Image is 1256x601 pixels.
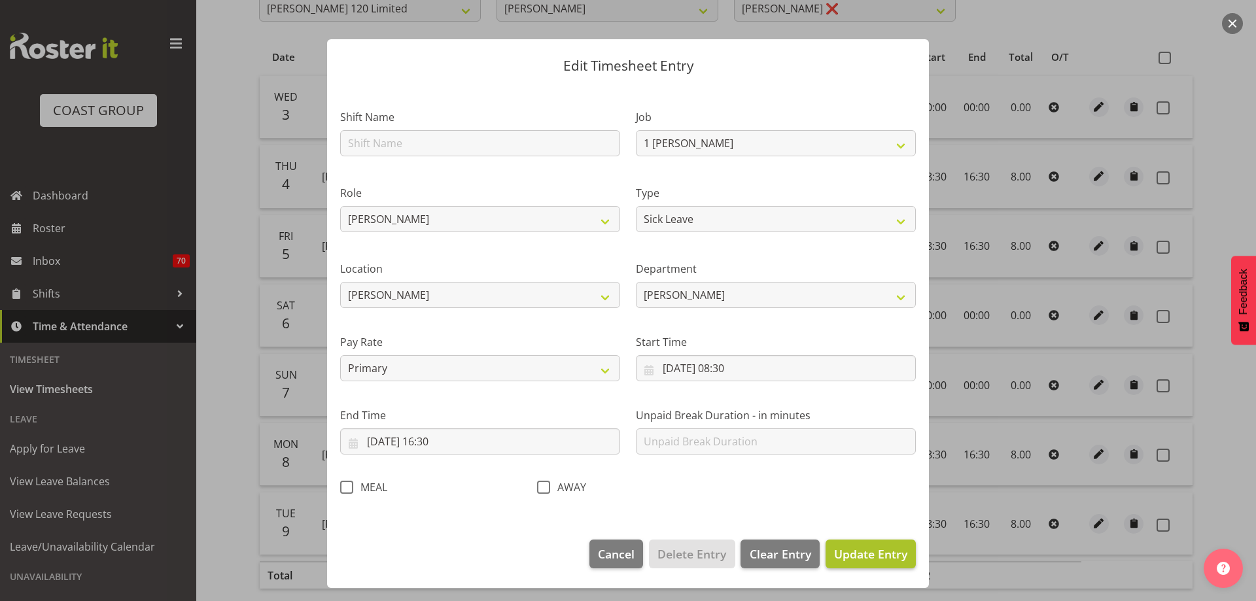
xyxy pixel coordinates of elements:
[636,428,916,455] input: Unpaid Break Duration
[340,261,620,277] label: Location
[834,546,907,562] span: Update Entry
[636,355,916,381] input: Click to select...
[1238,269,1249,315] span: Feedback
[636,407,916,423] label: Unpaid Break Duration - in minutes
[340,428,620,455] input: Click to select...
[636,109,916,125] label: Job
[353,481,387,494] span: MEAL
[1231,256,1256,345] button: Feedback - Show survey
[340,334,620,350] label: Pay Rate
[340,59,916,73] p: Edit Timesheet Entry
[636,261,916,277] label: Department
[1217,562,1230,575] img: help-xxl-2.png
[598,545,635,562] span: Cancel
[657,545,726,562] span: Delete Entry
[340,407,620,423] label: End Time
[741,540,819,568] button: Clear Entry
[826,540,916,568] button: Update Entry
[636,185,916,201] label: Type
[649,540,735,568] button: Delete Entry
[340,109,620,125] label: Shift Name
[550,481,586,494] span: AWAY
[750,545,811,562] span: Clear Entry
[340,185,620,201] label: Role
[589,540,643,568] button: Cancel
[636,334,916,350] label: Start Time
[340,130,620,156] input: Shift Name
